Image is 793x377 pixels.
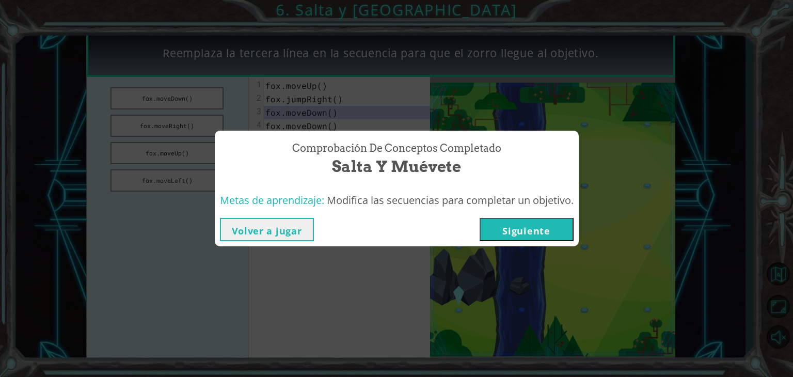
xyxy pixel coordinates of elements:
span: Modifica las secuencias para completar un objetivo. [327,193,574,207]
button: Siguiente [480,218,574,241]
span: Salta y Muévete [332,155,461,178]
span: Comprobación de conceptos Completado [292,141,501,156]
button: Volver a jugar [220,218,314,241]
span: Metas de aprendizaje: [220,193,324,207]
